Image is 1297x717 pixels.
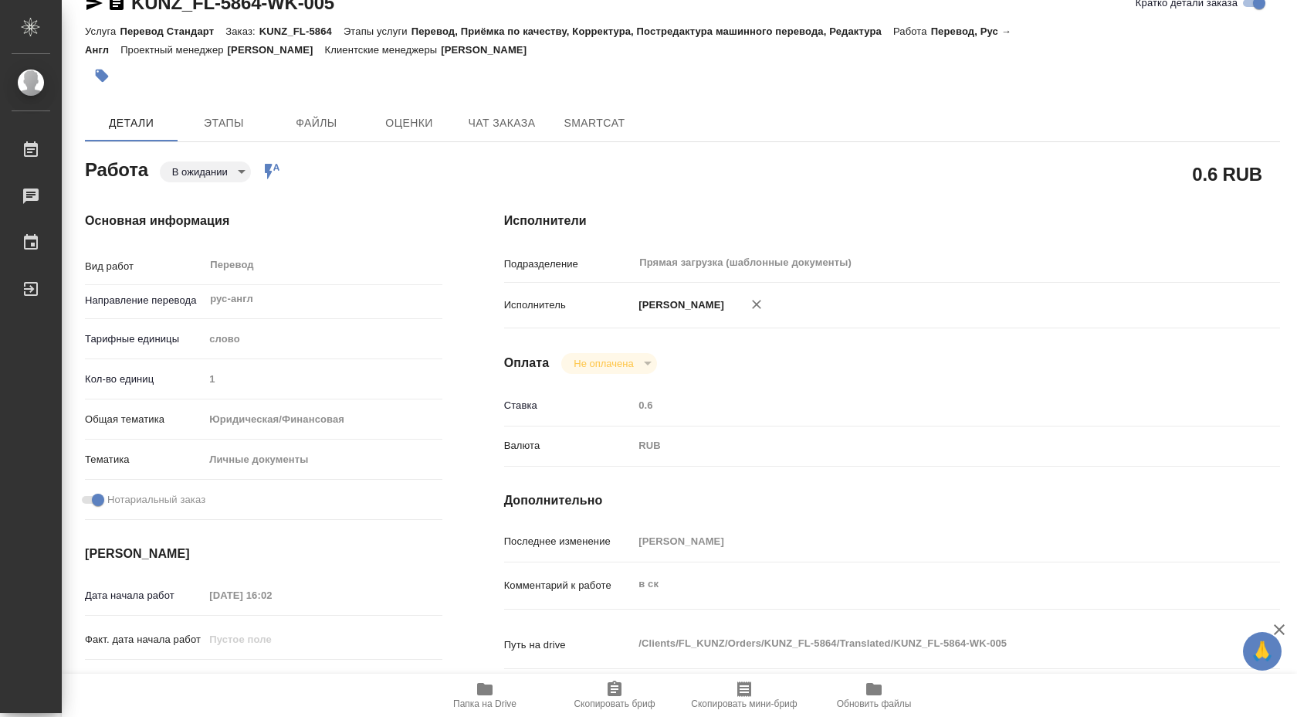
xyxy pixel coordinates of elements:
[411,25,893,37] p: Перевод, Приёмка по качеству, Корректура, Постредактура машинного перевода, Редактура
[504,491,1280,510] h4: Дополнительно
[85,212,442,230] h4: Основная информация
[85,259,204,274] p: Вид работ
[569,357,638,370] button: Не оплачена
[1243,632,1282,671] button: 🙏
[561,353,656,374] div: В ожидании
[187,114,261,133] span: Этапы
[574,698,655,709] span: Скопировать бриф
[85,412,204,427] p: Общая тематика
[504,578,634,593] p: Комментарий к работе
[504,398,634,413] p: Ставка
[107,492,205,508] span: Нотариальный заказ
[204,447,442,473] div: Личные документы
[85,632,204,647] p: Факт. дата начала работ
[837,698,912,709] span: Обновить файлы
[504,534,634,549] p: Последнее изменение
[633,630,1215,657] textarea: /Clients/FL_KUNZ/Orders/KUNZ_FL-5864/Translated/KUNZ_FL-5864-WK-005
[85,452,204,467] p: Тематика
[325,44,442,56] p: Клиентские менеджеры
[279,114,354,133] span: Файлы
[85,59,119,93] button: Добавить тэг
[441,44,538,56] p: [PERSON_NAME]
[204,326,442,352] div: слово
[633,394,1215,416] input: Пустое поле
[94,114,168,133] span: Детали
[85,672,204,688] p: Срок завершения работ
[85,331,204,347] p: Тарифные единицы
[168,165,232,178] button: В ожидании
[85,372,204,387] p: Кол-во единиц
[633,571,1215,597] textarea: в ск
[557,114,632,133] span: SmartCat
[893,25,931,37] p: Работа
[504,637,634,653] p: Путь на drive
[633,433,1215,459] div: RUB
[120,44,227,56] p: Проектный менеджер
[85,545,442,563] h4: [PERSON_NAME]
[550,674,679,717] button: Скопировать бриф
[740,287,774,321] button: Удалить исполнителя
[85,155,148,182] h2: Работа
[504,354,550,372] h4: Оплата
[465,114,539,133] span: Чат заказа
[1249,635,1275,668] span: 🙏
[85,293,204,308] p: Направление перевода
[691,698,797,709] span: Скопировать мини-бриф
[85,588,204,603] p: Дата начала работ
[679,674,809,717] button: Скопировать мини-бриф
[85,25,120,37] p: Услуга
[809,674,939,717] button: Обновить файлы
[228,44,325,56] p: [PERSON_NAME]
[504,212,1280,230] h4: Исполнители
[633,297,724,313] p: [PERSON_NAME]
[372,114,446,133] span: Оценки
[204,628,339,651] input: Пустое поле
[204,584,339,607] input: Пустое поле
[1192,161,1262,187] h2: 0.6 RUB
[453,698,516,709] span: Папка на Drive
[225,25,259,37] p: Заказ:
[504,438,634,454] p: Валюта
[204,406,442,433] div: Юридическая/Финансовая
[259,25,344,37] p: KUNZ_FL-5864
[120,25,225,37] p: Перевод Стандарт
[160,161,251,182] div: В ожидании
[504,257,634,272] p: Подразделение
[420,674,550,717] button: Папка на Drive
[344,25,411,37] p: Этапы услуги
[504,297,634,313] p: Исполнитель
[633,530,1215,552] input: Пустое поле
[204,668,339,691] input: Пустое поле
[204,368,442,390] input: Пустое поле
